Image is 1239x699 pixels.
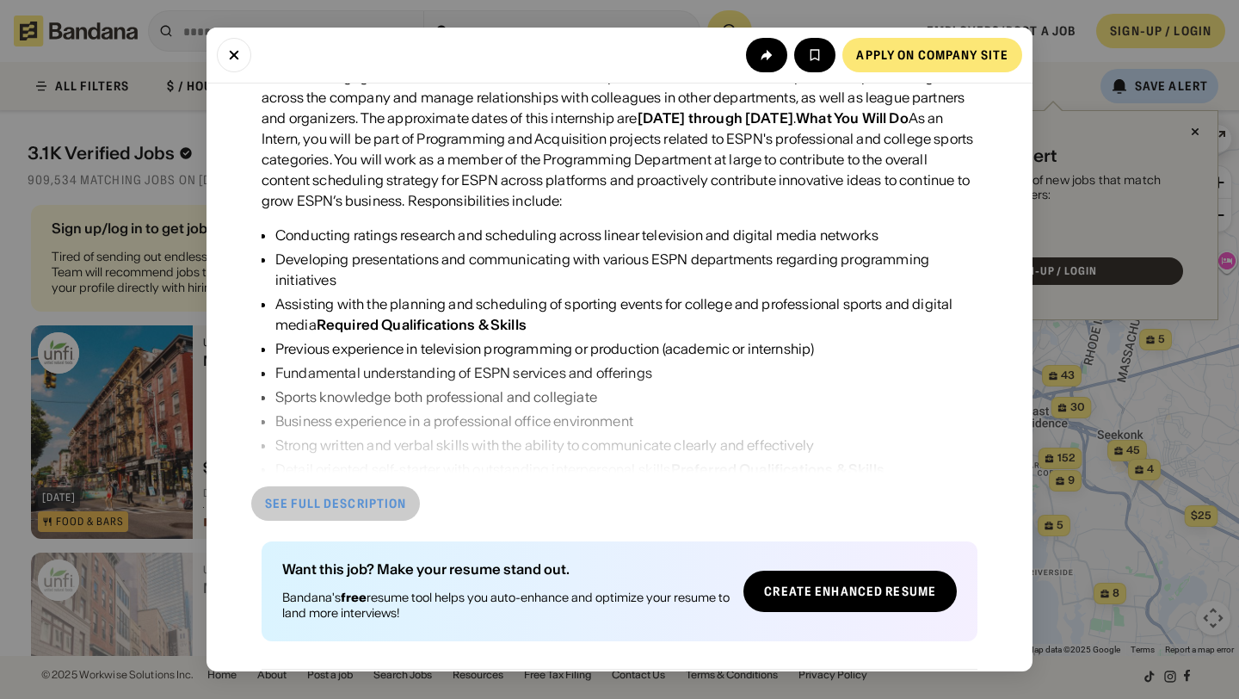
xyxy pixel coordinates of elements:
div: Business experience in a professional office environment [275,411,977,431]
div: Conducting ratings research and scheduling across linear television and digital media networks [275,225,977,245]
div: See full description [265,498,406,510]
div: Strong written and verbal skills with the ability to communicate clearly and effectively [275,435,977,455]
div: Fundamental understanding of ESPN services and offerings [275,362,977,383]
div: Create Enhanced Resume [764,585,936,597]
div: Preferred Qualifications & Skills [671,461,885,478]
div: Apply on company site [856,49,1008,61]
div: Required Qualifications & Skills [317,316,527,333]
div: Assisting with the planning and scheduling of sporting events for college and professional sports... [275,294,977,335]
div: What You Will Do [796,109,909,127]
div: Previous experience in television programming or production (academic or internship) [275,338,977,359]
div: [DATE] through [DATE] [638,109,793,127]
div: The Programming department's Mission is to create, acquire and schedule premier content to engage... [262,46,977,211]
div: Detail oriented self-starter with outstanding interpersonal skills [275,459,977,479]
div: Want this job? Make your resume stand out. [282,562,730,576]
div: Developing presentations and communicating with various ESPN departments regarding programming in... [275,249,977,290]
button: Close [217,38,251,72]
div: Sports knowledge both professional and collegiate [275,387,977,407]
b: free [341,590,367,605]
div: Bandana's resume tool helps you auto-enhance and optimize your resume to land more interviews! [282,590,730,621]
